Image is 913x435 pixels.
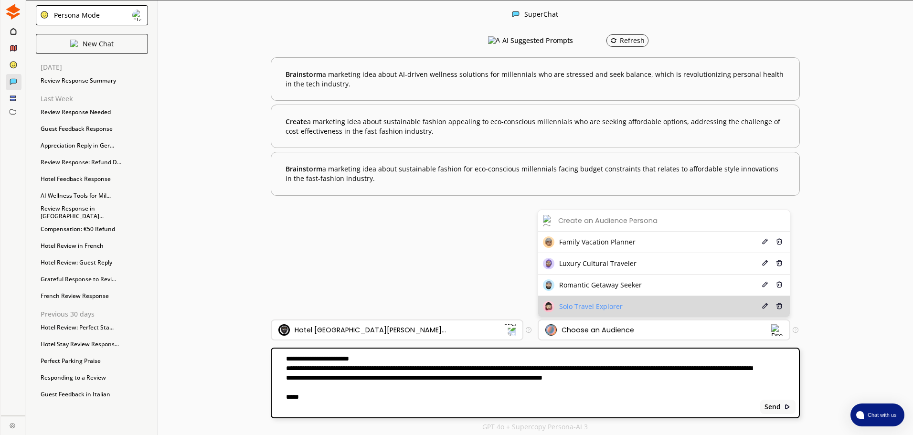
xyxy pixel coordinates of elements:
div: AI Wellness Tools for Mil... [36,189,148,203]
div: Create an Audience Persona [558,217,658,224]
img: Dropdown Icon [771,324,783,336]
img: Edit Icon [762,260,768,266]
div: French Review Response [36,289,148,303]
div: Hotel Stay Review Respons... [36,337,148,351]
img: Close [132,10,144,21]
h3: AI Suggested Prompts [502,33,573,48]
img: Tooltip Icon [793,327,798,333]
img: Delete Icon [776,281,783,288]
img: Brand Icon [543,279,554,291]
span: Create [286,117,307,126]
b: a marketing idea about AI-driven wellness solutions for millennials who are stressed and seek bal... [286,70,785,88]
div: Choose an Audience [562,326,634,334]
span: Brainstorm [286,164,322,173]
img: Close [784,403,791,410]
button: Edit Icon [760,237,770,248]
div: Appreciation Reply in Ger... [36,138,148,153]
p: New Chat [83,40,114,48]
img: Tooltip Icon [526,327,531,333]
b: a marketing idea about sustainable fashion appealing to eco-conscious millennials who are seeking... [286,117,785,136]
img: Edit Icon [762,238,768,245]
img: AI Suggested Prompts [488,36,500,45]
div: Compensation: €50 Refund [36,222,148,236]
img: Delete Icon [776,238,783,245]
img: Close [40,11,49,19]
button: Delete Icon [775,237,785,248]
img: Delete Icon [776,260,783,266]
div: Responding to a Review [36,371,148,385]
div: Hotel [GEOGRAPHIC_DATA][PERSON_NAME]... [295,326,446,334]
p: Previous 30 days [41,310,148,318]
p: [DATE] [41,64,148,71]
span: Solo Travel Explorer [559,303,623,310]
button: Edit Icon [760,301,770,312]
img: Brand Icon [543,258,554,269]
a: Close [1,416,25,433]
button: Delete Icon [775,280,785,291]
div: SuperChat [524,11,558,20]
img: Brand Icon [278,324,290,336]
span: Luxury Cultural Traveler [559,260,637,267]
div: Review Response in [GEOGRAPHIC_DATA]... [36,205,148,220]
div: Review Response Summary [36,74,148,88]
img: Brand Icon [543,301,554,312]
b: Send [764,403,781,411]
span: Chat with us [864,411,899,419]
p: Last Week [41,95,148,103]
img: Create Icon [543,215,554,226]
div: Review Response: French 9... [36,404,148,418]
div: Hotel Review in French [36,239,148,253]
img: Edit Icon [762,281,768,288]
img: Refresh [610,37,617,44]
img: Close [512,11,520,18]
img: Close [70,40,78,47]
div: Grateful Response to Revi... [36,272,148,286]
p: GPT 4o + Supercopy Persona-AI 3 [482,423,588,431]
button: atlas-launcher [850,403,904,426]
button: Edit Icon [760,258,770,269]
img: Dropdown Icon [504,324,516,336]
img: Close [10,423,15,428]
span: Brainstorm [286,70,322,79]
div: Perfect Parking Praise [36,354,148,368]
div: Hotel Feedback Response [36,172,148,186]
button: Delete Icon [775,258,785,269]
div: Hotel Review: Guest Reply [36,255,148,270]
span: Family Vacation Planner [559,238,636,246]
b: a marketing idea about sustainable fashion for eco-conscious millennials facing budget constraint... [286,164,785,183]
span: Romantic Getaway Seeker [559,281,642,289]
div: Guest Feedback Response [36,122,148,136]
img: Delete Icon [776,303,783,309]
div: Hotel Review: Perfect Sta... [36,320,148,335]
img: Close [5,4,21,20]
div: Review Response: Refund D... [36,155,148,170]
img: Edit Icon [762,303,768,309]
button: Delete Icon [775,301,785,312]
div: Refresh [610,37,645,44]
div: Persona Mode [51,11,100,19]
div: Review Response Needed [36,105,148,119]
button: Edit Icon [760,280,770,291]
img: Audience Icon [545,324,557,336]
div: Guest Feedback in Italian [36,387,148,402]
img: Brand Icon [543,236,554,248]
